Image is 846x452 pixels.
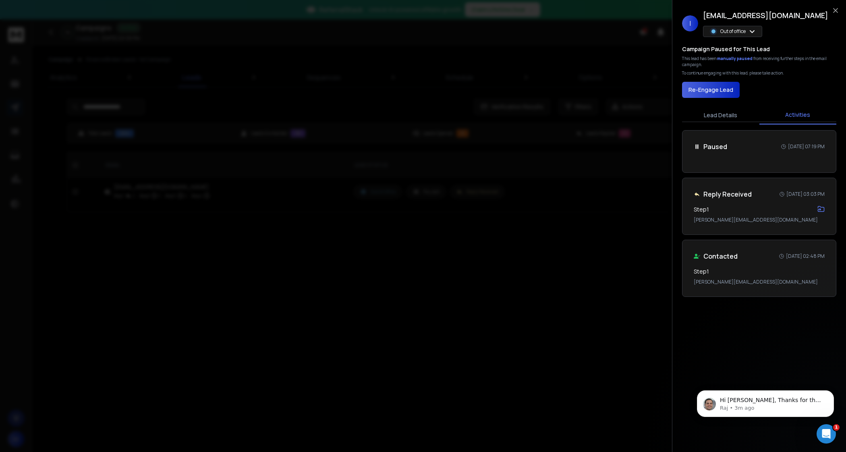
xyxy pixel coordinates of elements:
iframe: Intercom notifications message [685,373,846,430]
p: [DATE] 02:48 PM [786,253,825,259]
span: 1 [833,424,840,431]
button: Re-Engage Lead [682,82,740,98]
p: [DATE] 03:03 PM [786,191,825,197]
div: Reply Received [694,189,752,199]
h3: Campaign Paused for This Lead [682,45,770,53]
p: [PERSON_NAME][EMAIL_ADDRESS][DOMAIN_NAME] [694,279,825,285]
h3: Step 1 [694,205,709,214]
button: Lead Details [682,106,759,124]
div: Paused [694,142,727,151]
span: I [682,15,698,31]
span: Hi [PERSON_NAME], Thanks for the clarification. Let me check this from my end, if needed, I’ll pa... [35,23,136,70]
p: To continue engaging with this lead, please take action. [682,70,784,76]
p: Message from Raj, sent 3m ago [35,31,139,38]
button: Activities [759,106,837,124]
iframe: Intercom live chat [817,424,836,444]
p: [DATE] 07:19 PM [788,143,825,150]
h1: [EMAIL_ADDRESS][DOMAIN_NAME] [703,10,828,21]
div: Contacted [694,251,738,261]
h3: Step 1 [694,267,709,276]
div: This lead has been from receiving further steps in the email campaign. [682,56,836,68]
span: manually paused [717,56,753,61]
p: [PERSON_NAME][EMAIL_ADDRESS][DOMAIN_NAME] [694,217,825,223]
p: Out of office [720,28,746,35]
